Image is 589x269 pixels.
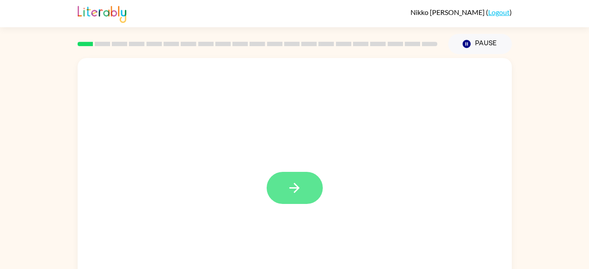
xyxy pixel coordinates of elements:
button: Pause [448,34,512,54]
span: Nikko [PERSON_NAME] [411,8,486,16]
div: ( ) [411,8,512,16]
a: Logout [488,8,510,16]
img: Literably [78,4,126,23]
